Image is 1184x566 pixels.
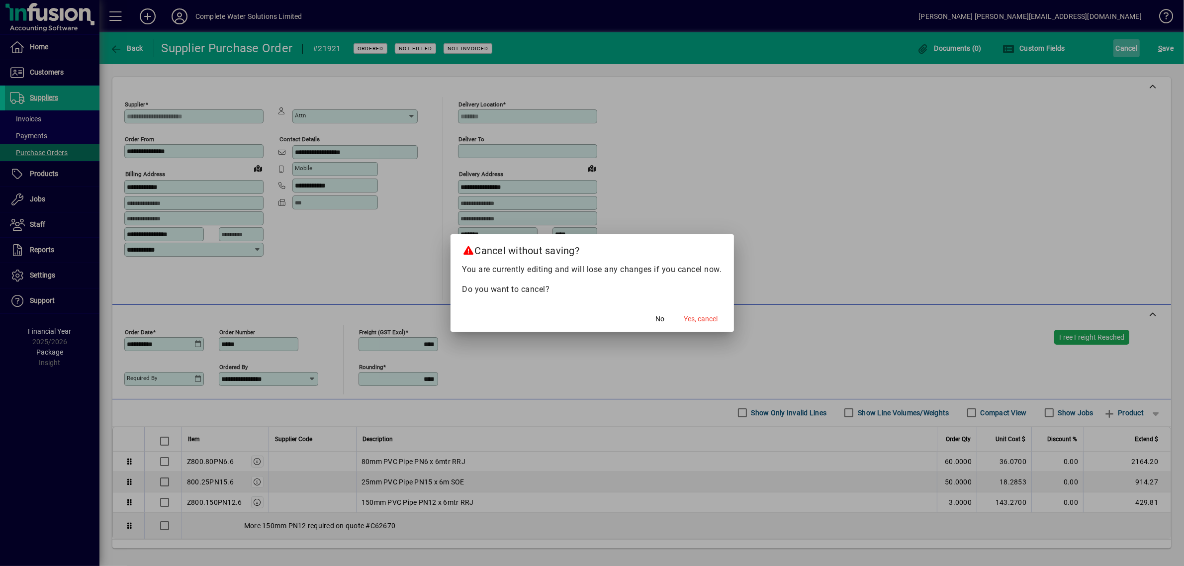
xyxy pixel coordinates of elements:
p: You are currently editing and will lose any changes if you cancel now. [462,264,722,276]
button: No [644,310,676,328]
span: Yes, cancel [684,314,718,324]
h2: Cancel without saving? [451,234,734,263]
span: No [656,314,665,324]
p: Do you want to cancel? [462,283,722,295]
button: Yes, cancel [680,310,722,328]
